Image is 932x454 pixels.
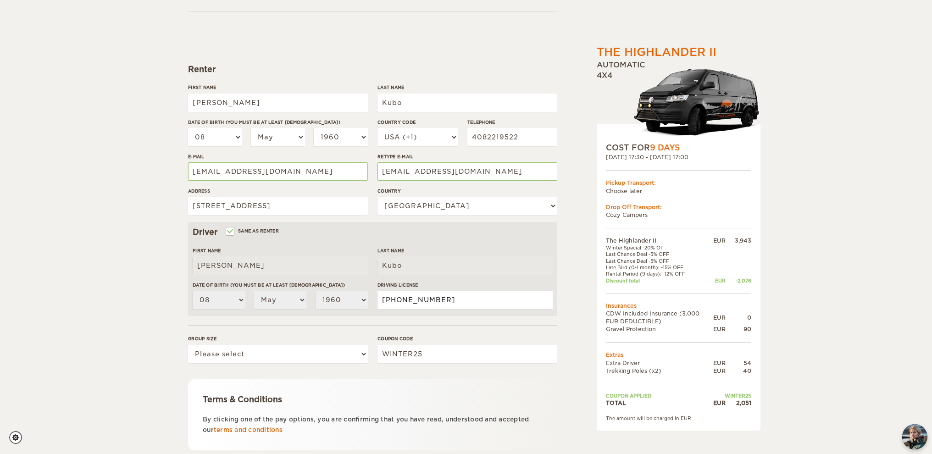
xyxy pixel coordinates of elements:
label: First Name [193,247,368,254]
div: EUR [713,359,726,367]
img: Freyja at Cozy Campers [902,424,927,449]
input: e.g. Smith [377,256,553,275]
div: EUR [713,399,726,407]
div: Renter [188,64,557,75]
div: The amount will be charged in EUR [606,415,751,421]
button: chat-button [902,424,927,449]
div: Terms & Conditions [203,394,543,405]
div: 40 [726,367,751,375]
td: CDW Included Insurance (3.000 EUR DEDUCTIBLE) [606,310,713,325]
label: Last Name [377,247,553,254]
td: Cozy Campers [606,211,751,219]
td: Last Chance Deal -5% OFF [606,258,713,264]
input: e.g. example@example.com [377,162,557,181]
div: 90 [726,325,751,333]
span: 9 Days [650,143,680,152]
label: E-mail [188,153,368,160]
label: Country [377,188,557,194]
div: 0 [726,314,751,321]
label: Coupon code [377,335,557,342]
div: EUR [713,367,726,375]
div: Pickup Transport: [606,179,751,187]
input: e.g. William [193,256,368,275]
input: e.g. Smith [377,94,557,112]
div: Automatic 4x4 [597,60,760,142]
label: Group size [188,335,368,342]
input: e.g. Street, City, Zip Code [188,197,368,215]
div: EUR [713,277,726,284]
label: Country Code [377,119,458,126]
label: Same as renter [227,227,279,235]
td: Last Chance Deal -5% OFF [606,251,713,257]
input: Same as renter [227,229,233,235]
td: WINTER25 [713,393,751,399]
div: The Highlander II [597,44,716,60]
a: terms and conditions [214,426,283,433]
td: Extras [606,351,751,359]
div: 3,943 [726,237,751,244]
input: e.g. 1 234 567 890 [467,128,557,146]
td: Rental Period (9 days): -12% OFF [606,271,713,277]
label: Retype E-mail [377,153,557,160]
div: [DATE] 17:30 - [DATE] 17:00 [606,153,751,161]
label: Date of birth (You must be at least [DEMOGRAPHIC_DATA]) [188,119,368,126]
div: 2,051 [726,399,751,407]
p: By clicking one of the pay options, you are confirming that you have read, understood and accepte... [203,414,543,436]
a: Cookie settings [9,431,28,444]
label: Telephone [467,119,557,126]
div: EUR [713,237,726,244]
td: The Highlander II [606,237,713,244]
img: stor-langur-223.png [633,63,760,142]
label: Address [188,188,368,194]
td: Choose later [606,187,751,195]
div: -2,076 [726,277,751,284]
label: First Name [188,84,368,91]
td: Insurances [606,302,751,310]
label: Driving License [377,282,553,288]
input: e.g. example@example.com [188,162,368,181]
div: Drop Off Transport: [606,203,751,211]
label: Last Name [377,84,557,91]
td: Late Bird (0-1 month): -15% OFF [606,264,713,271]
td: Winter Special -20% Off [606,244,713,251]
td: Extra Driver [606,359,713,367]
div: COST FOR [606,142,751,153]
div: Driver [193,227,553,238]
div: 54 [726,359,751,367]
td: Trekking Poles (x2) [606,367,713,375]
input: e.g. William [188,94,368,112]
div: EUR [713,314,726,321]
div: EUR [713,325,726,333]
td: Gravel Protection [606,325,713,333]
input: e.g. 14789654B [377,291,553,309]
td: TOTAL [606,399,713,407]
td: Coupon applied [606,393,713,399]
td: Discount total [606,277,713,284]
label: Date of birth (You must be at least [DEMOGRAPHIC_DATA]) [193,282,368,288]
